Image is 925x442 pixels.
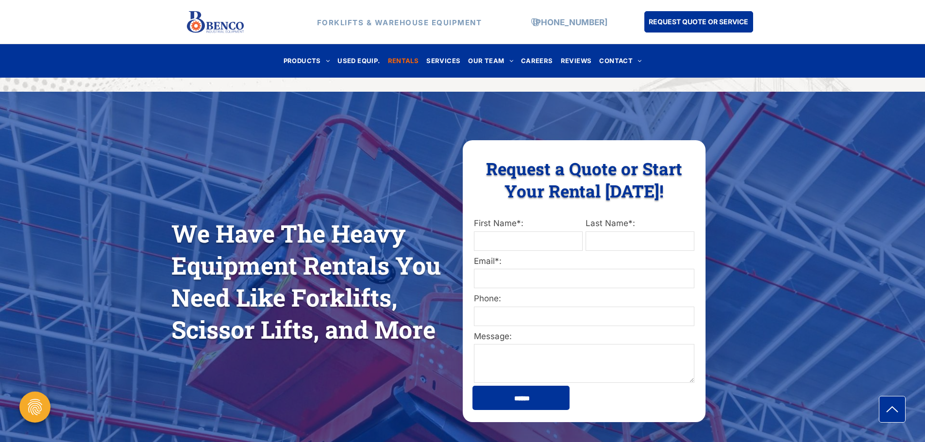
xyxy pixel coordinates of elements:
a: CONTACT [595,54,645,67]
strong: FORKLIFTS & WAREHOUSE EQUIPMENT [317,17,482,27]
a: [PHONE_NUMBER] [533,17,607,27]
label: Phone: [474,293,694,305]
a: OUR TEAM [464,54,517,67]
label: Message: [474,330,694,343]
a: USED EQUIP. [334,54,384,67]
a: CAREERS [517,54,557,67]
span: REQUEST QUOTE OR SERVICE [649,13,748,31]
a: SERVICES [422,54,464,67]
a: REVIEWS [557,54,596,67]
label: Last Name*: [586,217,694,230]
label: Email*: [474,255,694,268]
span: Request a Quote or Start Your Rental [DATE]! [486,157,682,202]
a: PRODUCTS [280,54,334,67]
span: We Have The Heavy Equipment Rentals You Need Like Forklifts, Scissor Lifts, and More [171,217,441,345]
a: REQUEST QUOTE OR SERVICE [644,11,753,33]
label: First Name*: [474,217,583,230]
a: RENTALS [384,54,423,67]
